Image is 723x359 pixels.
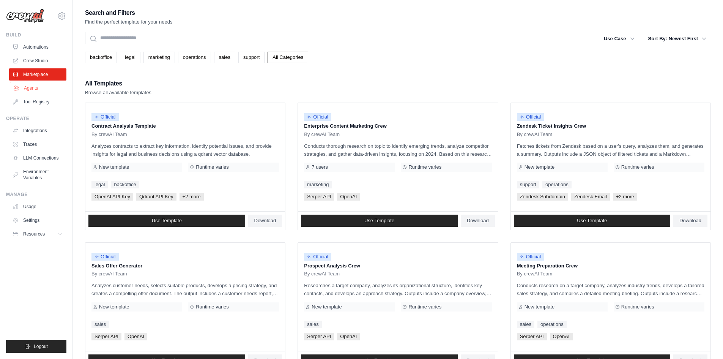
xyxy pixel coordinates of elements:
img: Logo [6,9,44,23]
span: Official [304,113,331,121]
a: Integrations [9,125,66,137]
span: +2 more [613,193,637,201]
span: New template [99,164,129,170]
span: Serper API [304,333,334,340]
p: Zendesk Ticket Insights Crew [517,122,704,130]
a: backoffice [111,181,139,188]
a: operations [542,181,572,188]
div: Manage [6,191,66,198]
a: Marketplace [9,68,66,81]
span: Runtime varies [196,164,229,170]
span: Serper API [304,193,334,201]
a: sales [91,321,109,328]
span: Download [679,218,701,224]
p: Conducts thorough research on topic to identify emerging trends, analyze competitor strategies, a... [304,142,491,158]
span: By crewAI Team [517,131,553,138]
a: legal [91,181,108,188]
span: Use Template [152,218,182,224]
p: Conducts research on a target company, analyzes industry trends, develops a tailored sales strate... [517,282,704,297]
a: sales [517,321,534,328]
a: Agents [10,82,67,94]
span: Zendesk Email [571,193,610,201]
span: Download [467,218,489,224]
span: Runtime varies [621,164,654,170]
span: Use Template [577,218,607,224]
span: OpenAI [337,333,360,340]
div: Operate [6,115,66,122]
button: Sort By: Newest First [644,32,711,46]
span: By crewAI Team [304,131,340,138]
a: Download [248,215,282,227]
span: OpenAI [124,333,147,340]
span: OpenAI API Key [91,193,133,201]
span: Runtime varies [408,304,441,310]
a: Automations [9,41,66,53]
a: All Categories [268,52,308,63]
span: By crewAI Team [517,271,553,277]
a: Crew Studio [9,55,66,67]
span: Official [304,253,331,261]
a: support [517,181,539,188]
a: legal [120,52,140,63]
a: sales [304,321,321,328]
a: marketing [143,52,175,63]
a: operations [178,52,211,63]
a: Use Template [88,215,245,227]
p: Browse all available templates [85,89,151,96]
div: Build [6,32,66,38]
span: Resources [23,231,45,237]
span: Official [517,253,544,261]
p: Analyzes customer needs, selects suitable products, develops a pricing strategy, and creates a co... [91,282,279,297]
span: 7 users [312,164,328,170]
span: By crewAI Team [304,271,340,277]
p: Enterprise Content Marketing Crew [304,122,491,130]
p: Contract Analysis Template [91,122,279,130]
span: OpenAI [337,193,360,201]
p: Find the perfect template for your needs [85,18,173,26]
p: Sales Offer Generator [91,262,279,270]
a: support [238,52,265,63]
p: Researches a target company, analyzes its organizational structure, identifies key contacts, and ... [304,282,491,297]
span: Runtime varies [196,304,229,310]
a: marketing [304,181,332,188]
a: Usage [9,201,66,213]
span: Serper API [517,333,547,340]
span: Official [517,113,544,121]
span: Official [91,113,119,121]
span: +2 more [180,193,204,201]
span: Zendesk Subdomain [517,193,568,201]
span: Logout [34,343,48,350]
p: Fetches tickets from Zendesk based on a user's query, analyzes them, and generates a summary. Out... [517,142,704,158]
a: Settings [9,214,66,226]
span: New template [525,304,554,310]
span: Runtime varies [408,164,441,170]
p: Analyzes contracts to extract key information, identify potential issues, and provide insights fo... [91,142,279,158]
h2: All Templates [85,78,151,89]
span: New template [312,304,342,310]
span: New template [99,304,129,310]
span: Use Template [364,218,394,224]
p: Meeting Preparation Crew [517,262,704,270]
button: Logout [6,340,66,353]
span: Qdrant API Key [136,193,176,201]
a: Environment Variables [9,166,66,184]
a: Download [461,215,495,227]
a: Tool Registry [9,96,66,108]
a: LLM Connections [9,152,66,164]
a: Use Template [301,215,458,227]
button: Resources [9,228,66,240]
a: Use Template [514,215,671,227]
span: Download [254,218,276,224]
span: By crewAI Team [91,271,127,277]
h2: Search and Filters [85,8,173,18]
p: Prospect Analysis Crew [304,262,491,270]
span: Serper API [91,333,121,340]
a: operations [537,321,567,328]
a: sales [214,52,235,63]
span: Runtime varies [621,304,654,310]
span: Official [91,253,119,261]
span: OpenAI [550,333,573,340]
button: Use Case [599,32,639,46]
span: New template [525,164,554,170]
span: By crewAI Team [91,131,127,138]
